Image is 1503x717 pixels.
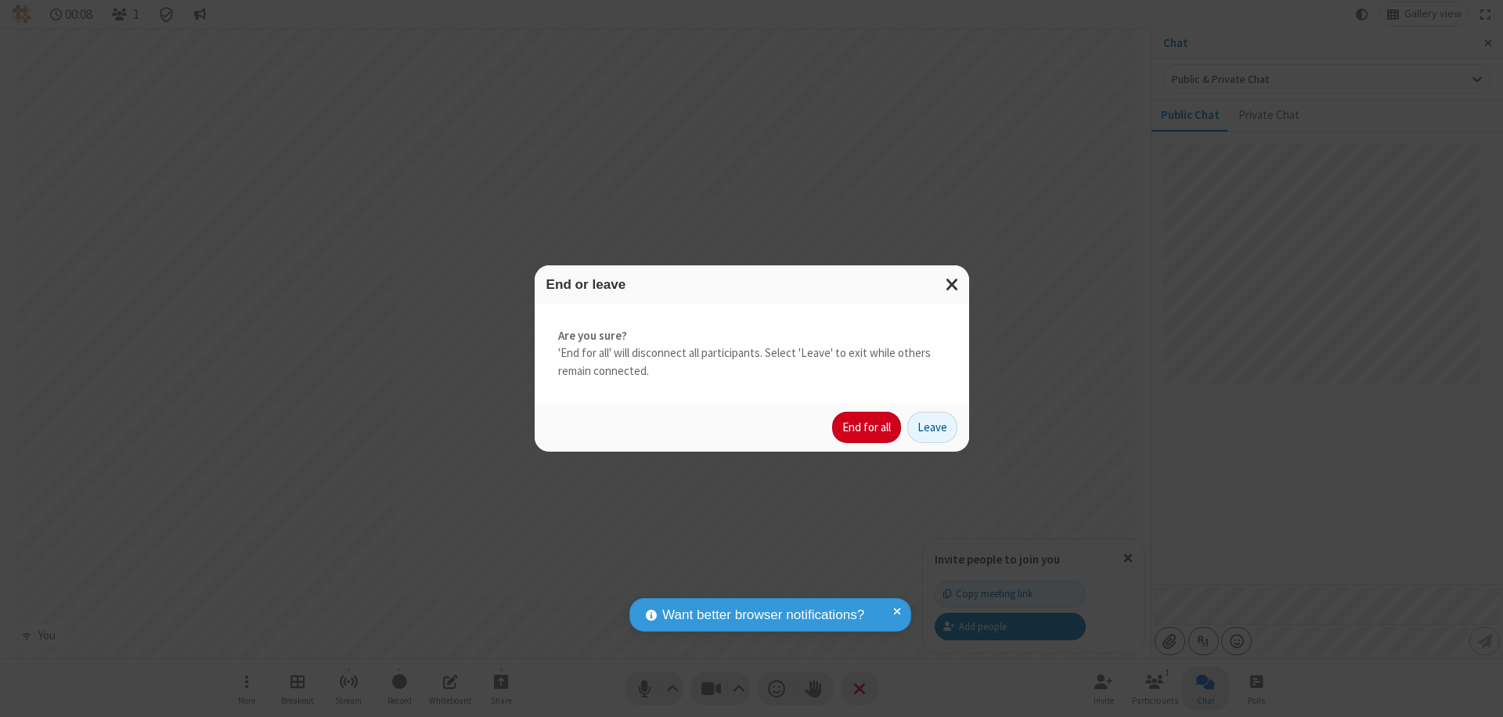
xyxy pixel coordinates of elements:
button: End for all [832,412,901,443]
button: Close modal [936,265,969,304]
span: Want better browser notifications? [662,605,864,625]
strong: Are you sure? [558,327,946,345]
h3: End or leave [546,277,957,292]
button: Leave [907,412,957,443]
div: 'End for all' will disconnect all participants. Select 'Leave' to exit while others remain connec... [535,304,969,404]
